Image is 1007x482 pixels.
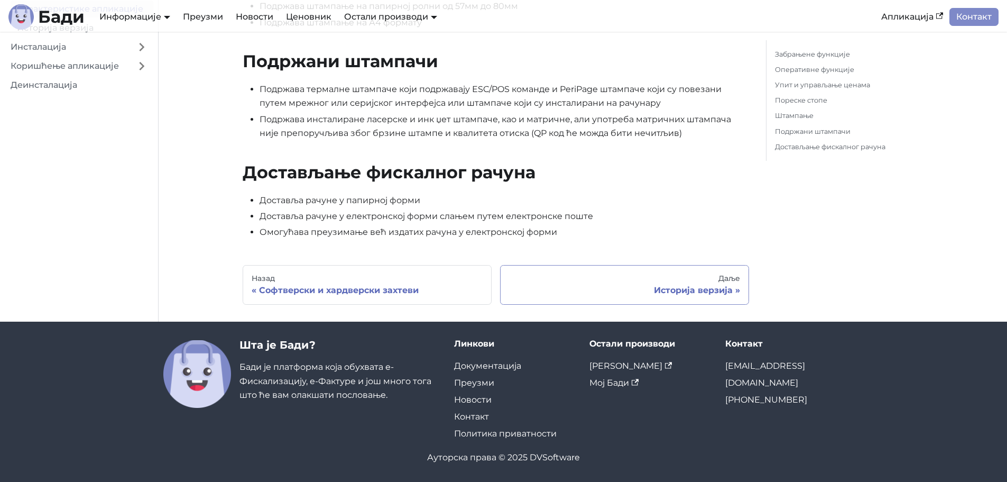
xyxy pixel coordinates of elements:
[243,265,492,305] a: НазадСофтверски и хардверски захтеви
[252,274,483,284] div: Назад
[500,265,749,305] a: ДаљеИсторија верзија
[775,126,919,137] a: Подржани штампачи
[163,451,844,465] div: Ауторска права © 2025 DVSoftware
[589,361,672,371] a: [PERSON_NAME]
[454,429,557,439] a: Политика приватности
[775,141,919,152] a: Достављање фискалног рачуна
[163,340,231,408] img: Бади
[589,378,639,388] a: Мој Бади
[454,361,521,371] a: Документација
[775,49,919,60] a: Забрањене функције
[344,12,437,22] a: Остали производи
[99,12,170,22] a: Информације
[725,361,805,388] a: [EMAIL_ADDRESS][DOMAIN_NAME]
[725,395,807,405] a: [PHONE_NUMBER]
[229,8,280,26] a: Новости
[509,285,740,296] div: Историја верзија
[4,58,130,75] a: Коришћење апликације
[8,4,85,30] a: ЛогоБади
[509,274,740,284] div: Даље
[589,339,708,349] div: Остали производи
[4,39,130,56] a: Инсталација
[260,210,749,223] li: Доставља рачуне у електронској форми слањем путем електронске поште
[4,77,153,94] a: Деинсталација
[875,8,949,26] a: Апликација
[260,83,749,111] li: Подржава термалне штампаче који подржавају ESC/POS команде и PeriPage штампаче који су повезани п...
[454,395,492,405] a: Новости
[243,265,749,305] nav: странице докумената
[775,95,919,106] a: Пореске стопе
[775,110,919,121] a: Штампање
[8,4,34,30] img: Лого
[949,8,999,26] a: Контакт
[239,339,437,408] div: Бади је платформа која обухвата е-Фискализацију, е-Фактуре и још много тога што ће вам олакшати п...
[252,285,483,296] div: Софтверски и хардверски захтеви
[130,58,153,75] button: Expand sidebar category 'Коришћење апликације'
[775,64,919,75] a: Оперативне функције
[454,339,573,349] div: Линкови
[280,8,338,26] a: Ценовник
[239,339,437,352] h3: Шта је Бади?
[454,412,489,422] a: Контакт
[243,51,749,72] h2: Подржани штампачи
[260,113,749,141] li: Подржава инсталиране ласерске и инк џет штампаче, као и матричне, али употреба матричних штампача...
[177,8,229,26] a: Преузми
[38,8,85,25] b: Бади
[260,225,749,239] li: Омогућава преузимање већ издатих рачуна у електронској форми
[260,194,749,207] li: Доставља рачуне у папирној форми
[454,378,494,388] a: Преузми
[725,339,844,349] div: Контакт
[243,162,749,183] h2: Достављање фискалног рачуна
[775,79,919,90] a: Упит и управљање ценама
[130,39,153,56] button: Expand sidebar category 'Инсталација'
